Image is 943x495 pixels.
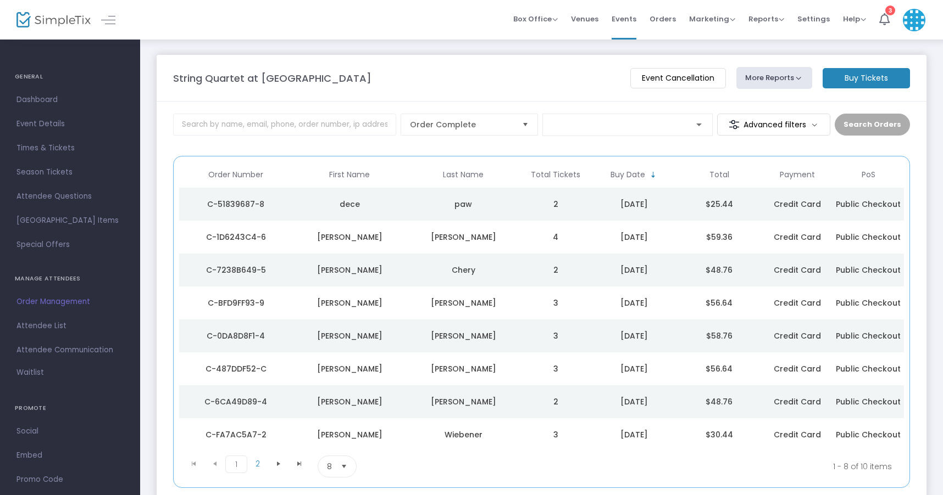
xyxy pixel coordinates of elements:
div: paw [409,199,518,210]
span: Reports [748,14,784,24]
div: Tate [296,330,404,341]
span: Promo Code [16,473,124,487]
td: 4 [520,221,591,254]
div: Anna [296,232,404,243]
div: 8/19/2025 [594,297,674,308]
div: C-BFD9FF93-9 [182,297,290,308]
span: Public Checkout [836,265,901,275]
span: Credit Card [774,232,821,243]
span: Credit Card [774,330,821,341]
h4: GENERAL [15,66,125,88]
input: Search by name, email, phone, order number, ip address, or last 4 digits of card [173,114,396,136]
div: 8/22/2025 [594,232,674,243]
div: Candace [296,429,404,440]
td: 3 [520,418,591,451]
div: Scholl [409,232,518,243]
span: Embed [16,448,124,463]
span: Special Offers [16,238,124,252]
div: 8/12/2025 [594,429,674,440]
div: Burer [409,396,518,407]
button: Select [518,114,533,135]
span: Order Management [16,295,124,309]
span: Orders [650,5,676,33]
span: Go to the last page [289,455,310,472]
div: Lueck [409,363,518,374]
span: Payment [780,170,815,179]
span: Last Name [443,170,484,179]
td: $59.36 [676,221,762,254]
span: Public Checkout [836,297,901,308]
div: 8/15/2025 [594,396,674,407]
span: Public Checkout [836,232,901,243]
span: Total [709,170,729,179]
div: C-1D6243C4-6 [182,232,290,243]
div: 8/18/2025 [594,330,674,341]
span: Attendee List [16,319,124,333]
td: 3 [520,286,591,319]
kendo-pager-info: 1 - 8 of 10 items [465,455,892,477]
span: Order Complete [410,119,513,130]
span: Public Checkout [836,363,901,374]
span: Events [612,5,636,33]
td: $56.64 [676,352,762,385]
td: 2 [520,188,591,221]
td: $30.44 [676,418,762,451]
h4: PROMOTE [15,397,125,419]
h4: MANAGE ATTENDEES [15,268,125,290]
div: Chery [409,265,518,275]
span: Attendee Communication [16,343,124,357]
m-panel-title: String Quartet at [GEOGRAPHIC_DATA] [173,71,371,86]
div: C-FA7AC5A7-2 [182,429,290,440]
span: Public Checkout [836,396,901,407]
img: filter [729,119,740,130]
div: C-7238B649-5 [182,265,290,275]
div: 8/23/2025 [594,199,674,210]
span: Credit Card [774,429,821,440]
span: Buy Date [611,170,645,179]
span: Credit Card [774,265,821,275]
button: Select [336,456,352,477]
span: Go to the next page [274,459,283,468]
span: Dashboard [16,93,124,107]
div: C-51839687-8 [182,199,290,210]
div: C-0DA8D8F1-4 [182,330,290,341]
div: Michelle [296,265,404,275]
span: Season Tickets [16,165,124,179]
span: PoS [862,170,875,179]
span: Settings [797,5,830,33]
td: $48.76 [676,254,762,286]
span: Waitlist [16,367,44,378]
td: $25.44 [676,188,762,221]
span: Credit Card [774,363,821,374]
span: Credit Card [774,199,821,210]
span: Marketing [689,14,735,24]
div: Wiebener [409,429,518,440]
div: Gelner [409,297,518,308]
span: Public Checkout [836,199,901,210]
span: Credit Card [774,297,821,308]
span: Page 2 [247,455,268,472]
div: 8/18/2025 [594,363,674,374]
th: Total Tickets [520,162,591,188]
span: Go to the last page [295,459,304,468]
span: Page 1 [225,455,247,473]
m-button: Event Cancellation [630,68,726,88]
span: Times & Tickets [16,141,124,155]
td: $58.76 [676,319,762,352]
div: 8/22/2025 [594,265,674,275]
div: Leon [296,363,404,374]
span: First Name [329,170,370,179]
div: Kandie [296,297,404,308]
div: C-6CA49D89-4 [182,396,290,407]
div: Data table [179,162,904,451]
span: [GEOGRAPHIC_DATA] Items [16,213,124,228]
span: Social [16,424,124,438]
div: 3 [885,5,895,15]
span: Public Checkout [836,429,901,440]
td: 2 [520,254,591,286]
button: More Reports [736,67,812,89]
td: $48.76 [676,385,762,418]
m-button: Advanced filters [717,114,831,136]
span: Public Checkout [836,330,901,341]
m-button: Buy Tickets [823,68,910,88]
